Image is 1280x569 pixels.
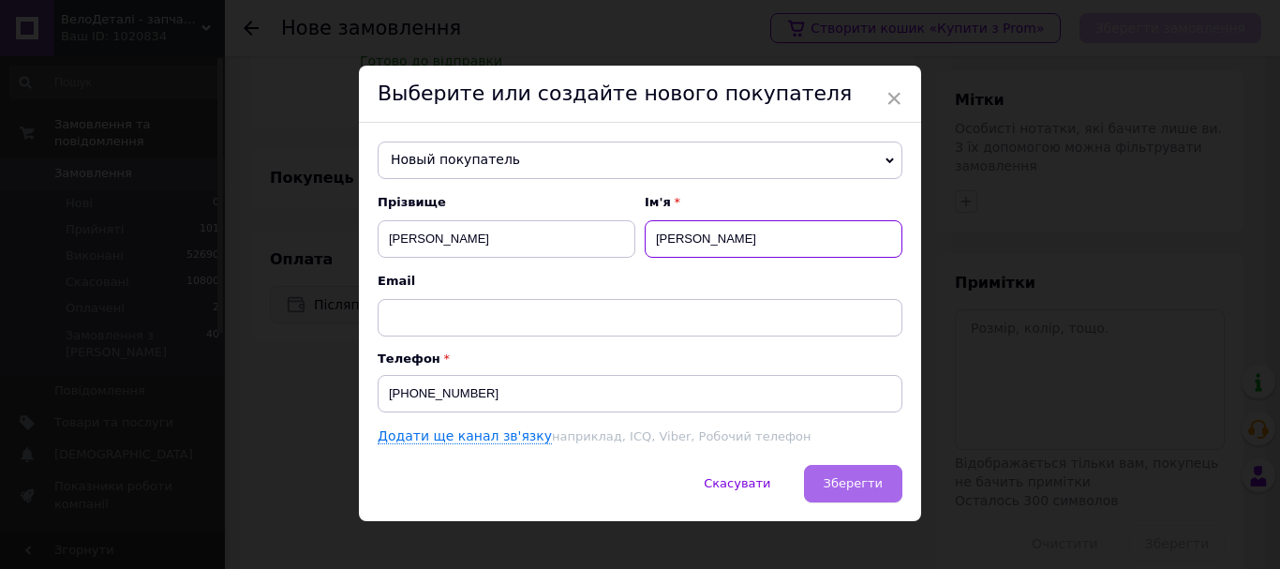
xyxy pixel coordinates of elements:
span: наприклад, ICQ, Viber, Робочий телефон [552,429,811,443]
span: Скасувати [704,476,770,490]
input: Наприклад: Іванов [378,220,635,258]
button: Зберегти [804,465,902,502]
a: Додати ще канал зв'язку [378,428,552,444]
span: Прізвище [378,194,635,211]
span: Новый покупатель [378,142,902,179]
span: Ім'я [645,194,902,211]
div: Выберите или создайте нового покупателя [359,66,921,123]
button: Скасувати [684,465,790,502]
span: × [886,82,902,114]
input: +38 096 0000000 [378,375,902,412]
span: Зберегти [824,476,883,490]
span: Email [378,273,902,290]
input: Наприклад: Іван [645,220,902,258]
p: Телефон [378,352,902,366]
